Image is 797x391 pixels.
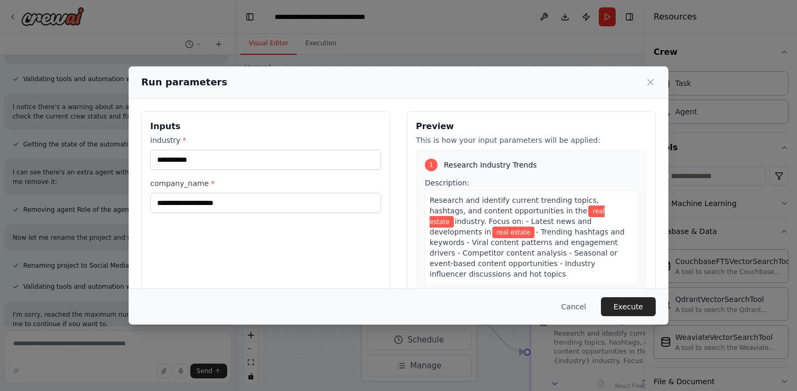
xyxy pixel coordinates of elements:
button: Execute [601,297,656,316]
span: industry. Focus on: - Latest news and developments in [430,217,591,236]
h3: Inputs [150,120,381,133]
label: company_name [150,178,381,189]
h2: Run parameters [141,75,227,90]
span: Variable: industry [492,227,534,238]
p: This is how your input parameters will be applied: [416,135,647,145]
span: Research and identify current trending topics, hashtags, and content opportunities in the [430,196,599,215]
span: Variable: industry [430,206,605,228]
div: 1 [425,159,438,171]
span: - Trending hashtags and keywords - Viral content patterns and engagement drivers - Competitor con... [430,228,625,278]
span: Description: [425,179,469,187]
span: Research Industry Trends [444,160,537,170]
button: Cancel [553,297,595,316]
h3: Preview [416,120,647,133]
label: industry [150,135,381,145]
